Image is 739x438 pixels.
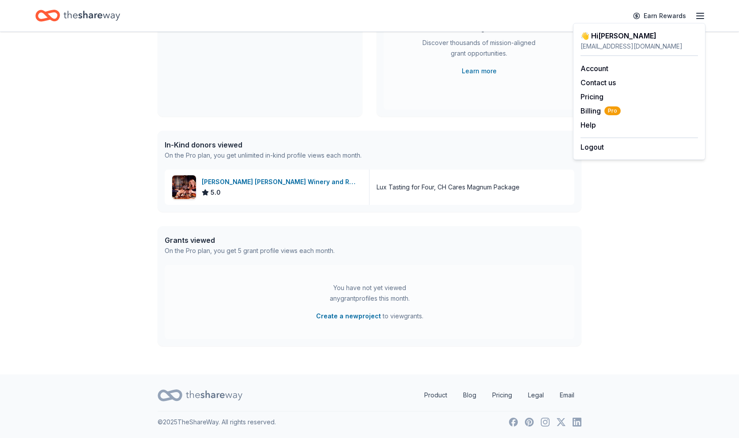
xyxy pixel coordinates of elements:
button: Create a newproject [316,311,381,321]
a: Pricing [485,386,519,404]
a: Pricing [581,92,603,101]
div: 👋 Hi [PERSON_NAME] [581,30,698,41]
div: [PERSON_NAME] [PERSON_NAME] Winery and Restaurants [202,177,362,187]
a: Home [35,5,120,26]
a: Legal [521,386,551,404]
button: Help [581,120,596,130]
div: Lux Tasting for Four, CH Cares Magnum Package [377,182,520,193]
a: Blog [456,386,483,404]
span: 5.0 [211,187,221,198]
div: [EMAIL_ADDRESS][DOMAIN_NAME] [581,41,698,52]
span: Pro [604,106,621,115]
div: Discover thousands of mission-aligned grant opportunities. [419,38,539,62]
nav: quick links [417,386,581,404]
a: Learn more [462,66,497,76]
a: Account [581,64,608,73]
button: BillingPro [581,106,621,116]
span: Billing [581,106,621,116]
div: Grants viewed [165,235,335,245]
span: to view grants . [316,311,423,321]
a: Email [553,386,581,404]
p: © 2025 TheShareWay. All rights reserved. [158,417,276,427]
button: Contact us [581,77,616,88]
a: Product [417,386,454,404]
button: Logout [581,142,604,152]
a: Earn Rewards [628,8,691,24]
img: Image for Cooper's Hawk Winery and Restaurants [172,175,196,199]
div: You have not yet viewed any grant profiles this month. [314,283,425,304]
div: In-Kind donors viewed [165,140,362,150]
div: On the Pro plan, you get 5 grant profile views each month. [165,245,335,256]
div: On the Pro plan, you get unlimited in-kind profile views each month. [165,150,362,161]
